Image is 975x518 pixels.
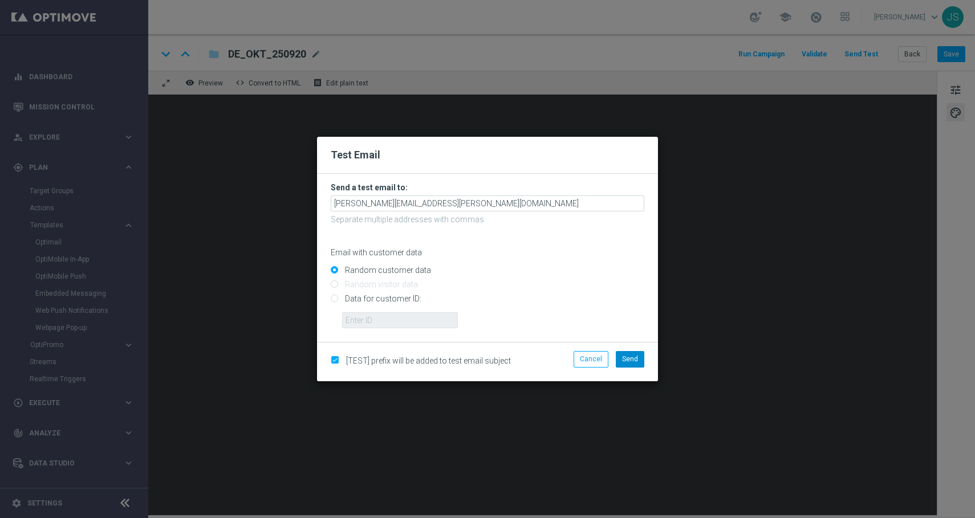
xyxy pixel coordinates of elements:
button: Send [616,351,644,367]
label: Random customer data [342,265,431,275]
h2: Test Email [331,148,644,162]
input: Enter ID [342,312,458,328]
p: Email with customer data [331,247,644,258]
p: Separate multiple addresses with commas [331,214,644,225]
span: [TEST] prefix will be added to test email subject [346,356,511,365]
h3: Send a test email to: [331,182,644,193]
span: Send [622,355,638,363]
button: Cancel [574,351,608,367]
